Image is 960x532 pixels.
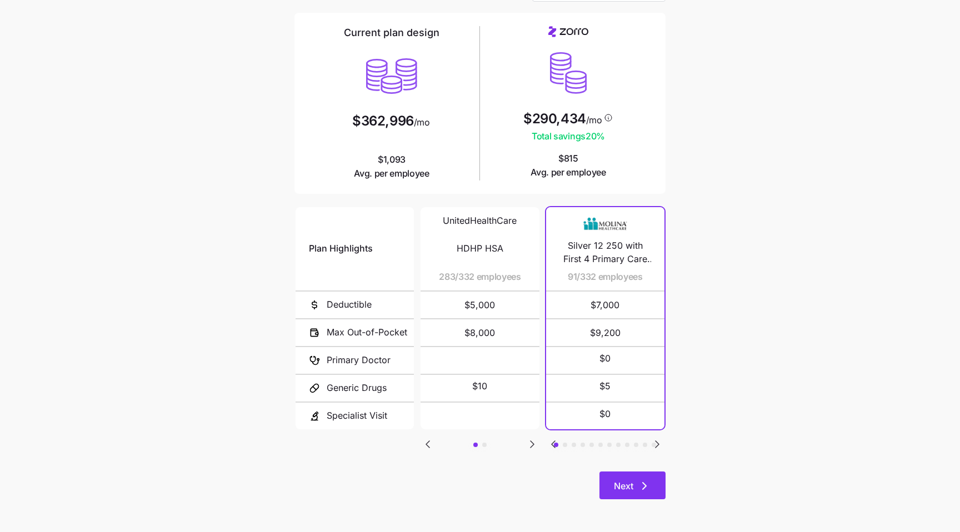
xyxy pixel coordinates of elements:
[614,479,633,493] span: Next
[599,471,666,499] button: Next
[414,118,430,127] span: /mo
[526,438,539,451] svg: Go to next slide
[559,239,651,267] span: Silver 12 250 with First 4 Primary Care Visits Free
[599,379,611,393] span: $5
[457,242,503,255] span: HDHP HSA
[651,438,664,451] svg: Go to next slide
[327,298,372,312] span: Deductible
[352,114,413,128] span: $362,996
[650,437,664,451] button: Go to next slide
[439,270,521,284] span: 283/332 employees
[354,153,429,180] span: $1,093
[434,292,526,318] span: $5,000
[583,214,627,235] img: Carrier
[421,437,435,451] button: Go to previous slide
[354,167,429,180] span: Avg. per employee
[531,152,606,179] span: $815
[525,437,539,451] button: Go to next slide
[568,270,643,284] span: 91/332 employees
[327,381,387,395] span: Generic Drugs
[309,242,373,255] span: Plan Highlights
[559,292,651,318] span: $7,000
[434,319,526,346] span: $8,000
[421,438,434,451] svg: Go to previous slide
[327,353,391,367] span: Primary Doctor
[327,409,387,423] span: Specialist Visit
[327,325,407,339] span: Max Out-of-Pocket
[523,112,586,126] span: $290,434
[531,165,606,179] span: Avg. per employee
[344,26,439,39] h2: Current plan design
[523,129,613,143] span: Total savings 20 %
[547,438,560,451] svg: Go to previous slide
[586,116,602,124] span: /mo
[472,379,487,393] span: $10
[599,407,611,421] span: $0
[546,437,561,451] button: Go to previous slide
[599,352,611,365] span: $0
[559,319,651,346] span: $9,200
[443,214,517,228] span: UnitedHealthCare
